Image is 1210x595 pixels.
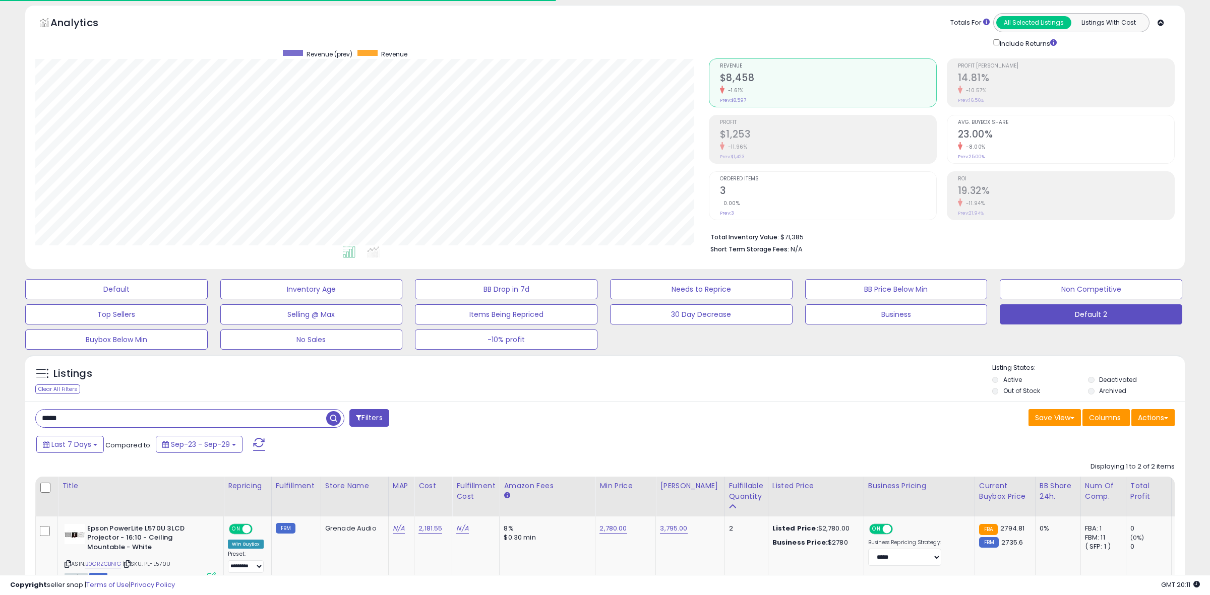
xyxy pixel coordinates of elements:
a: 2,780.00 [599,523,627,534]
label: Quantity Discount Strategy: [868,574,941,581]
small: Prev: $8,597 [720,97,746,103]
b: Short Term Storage Fees: [710,245,789,253]
div: Title [62,481,219,491]
div: $0.30 min [504,533,587,542]
span: Revenue [381,50,407,58]
div: Num of Comp. [1085,481,1122,502]
span: Compared to: [105,440,152,450]
div: 0 [1130,524,1171,533]
a: 3,795.00 [660,523,687,534]
b: Listed Price: [772,523,818,533]
a: Terms of Use [86,580,129,589]
div: Displaying 1 to 2 of 2 items [1091,462,1175,472]
button: Last 7 Days [36,436,104,453]
span: N/A [791,244,803,254]
span: Columns [1089,413,1121,423]
div: Win BuyBox [228,540,264,549]
a: Privacy Policy [131,580,175,589]
div: $2,780.00 [772,524,856,533]
span: ROI [958,176,1174,182]
div: BB Share 24h. [1040,481,1076,502]
small: Amazon Fees. [504,491,510,500]
small: 0.00% [720,200,740,207]
small: (0%) [1130,534,1144,542]
div: 2 [729,524,760,533]
small: -1.61% [724,87,744,94]
strong: Copyright [10,580,47,589]
button: BB Drop in 7d [415,279,597,299]
div: Min Price [599,481,651,491]
div: Include Returns [986,37,1069,48]
a: N/A [456,523,468,534]
div: Current Buybox Price [979,481,1031,502]
button: Filters [349,409,389,427]
span: ON [870,524,883,533]
div: Fulfillment Cost [456,481,495,502]
p: Listing States: [992,363,1185,373]
button: Default 2 [1000,304,1182,324]
div: Store Name [325,481,384,491]
small: FBM [979,537,999,548]
h2: $8,458 [720,72,936,86]
span: Revenue (prev) [307,50,352,58]
div: Grenade Audio [325,524,381,533]
div: Amazon Fees [504,481,591,491]
div: MAP [393,481,410,491]
span: Revenue [720,63,936,69]
span: All listings currently available for purchase on Amazon [65,573,88,581]
span: Last 7 Days [51,439,91,449]
button: Business [805,304,988,324]
button: Needs to Reprice [610,279,793,299]
a: 2,181.55 [418,523,442,534]
button: All Selected Listings [996,16,1071,29]
small: -11.96% [724,143,748,151]
button: Sep-23 - Sep-29 [156,436,243,453]
h5: Listings [53,367,92,381]
button: 30 Day Decrease [610,304,793,324]
label: Active [1003,375,1022,384]
button: BB Price Below Min [805,279,988,299]
div: $2780 [772,538,856,547]
div: FBA: 1 [1085,524,1118,533]
label: Out of Stock [1003,386,1040,395]
small: FBM [276,523,295,534]
small: -10.57% [962,87,987,94]
div: Listed Price [772,481,860,491]
span: ON [230,524,243,533]
div: Fulfillable Quantity [729,481,764,502]
h2: 19.32% [958,185,1174,199]
div: 0 [1130,542,1171,551]
label: Archived [1099,386,1126,395]
a: N/A [393,523,405,534]
img: 31BUvAc7n9L._SL40_.jpg [65,524,85,544]
span: FBM [89,573,107,581]
button: Buybox Below Min [25,329,208,350]
button: -10% profit [415,329,597,350]
button: Items Being Repriced [415,304,597,324]
div: Total Profit [1130,481,1167,502]
span: 2025-10-8 20:11 GMT [1161,580,1200,589]
div: Fulfillment [276,481,317,491]
span: | SKU: PL-L570U [123,560,171,568]
h2: 23.00% [958,128,1174,142]
div: 0% [1040,524,1073,533]
label: Business Repricing Strategy: [868,539,941,546]
div: ( SFP: 1 ) [1085,542,1118,551]
small: Prev: 3 [720,210,734,216]
a: B0CRZCBN1G [85,560,121,568]
h2: 14.81% [958,72,1174,86]
small: FBA [979,524,998,535]
span: Avg. Buybox Share [958,120,1174,125]
span: OFF [891,524,907,533]
span: Profit [PERSON_NAME] [958,63,1174,69]
span: OFF [251,524,267,533]
div: Cost [418,481,448,491]
b: Business Price: [772,538,828,547]
h2: $1,253 [720,128,936,142]
div: Clear All Filters [35,384,80,394]
div: Preset: [228,551,264,573]
div: 8% [504,524,587,533]
h2: 3 [720,185,936,199]
small: Prev: 16.56% [958,97,984,103]
button: Default [25,279,208,299]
